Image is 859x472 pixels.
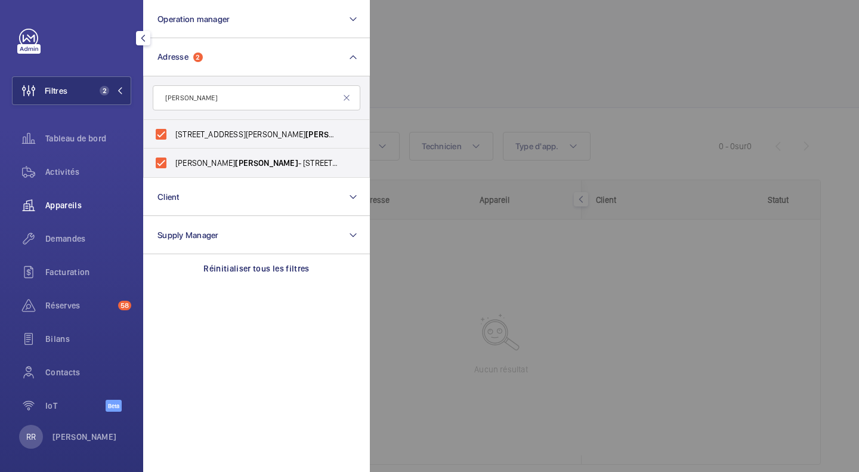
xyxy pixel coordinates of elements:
[45,233,131,245] span: Demandes
[45,366,131,378] span: Contacts
[106,400,122,412] span: Beta
[45,85,67,97] span: Filtres
[26,431,36,443] p: RR
[52,431,117,443] p: [PERSON_NAME]
[45,333,131,345] span: Bilans
[12,76,131,105] button: Filtres2
[45,400,106,412] span: IoT
[118,301,131,310] span: 58
[45,199,131,211] span: Appareils
[45,300,113,311] span: Réserves
[45,132,131,144] span: Tableau de bord
[45,166,131,178] span: Activités
[45,266,131,278] span: Facturation
[100,86,109,95] span: 2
